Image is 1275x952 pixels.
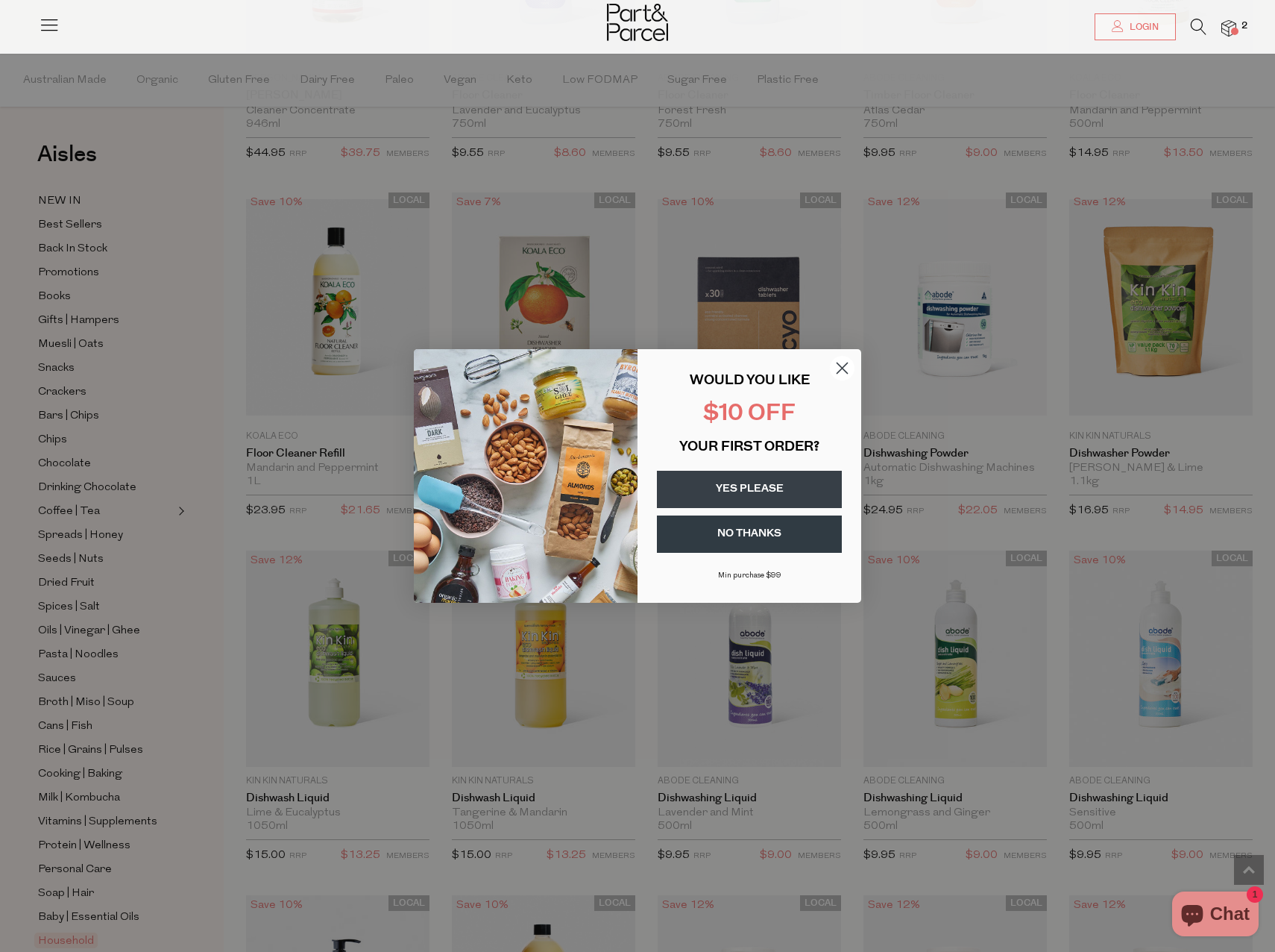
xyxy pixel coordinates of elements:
[1238,19,1251,33] span: 2
[1168,892,1263,940] inbox-online-store-chat: Shopify online store chat
[1095,13,1176,40] a: Login
[718,571,781,580] span: Min purchase $99
[657,516,842,553] button: NO THANKS
[1221,20,1236,36] a: 2
[679,441,819,454] span: YOUR FIRST ORDER?
[690,375,810,388] span: WOULD YOU LIKE
[829,355,855,381] button: Close dialog
[1126,21,1159,34] span: Login
[657,471,842,508] button: YES PLEASE
[607,4,668,41] img: Part&Parcel
[703,403,796,426] span: $10 OFF
[414,349,637,603] img: 43fba0fb-7538-40bc-babb-ffb1a4d097bc.jpeg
